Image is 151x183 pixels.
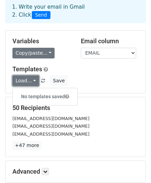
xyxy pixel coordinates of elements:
[50,75,68,86] button: Save
[12,75,39,86] a: Load...
[32,11,50,19] span: Send
[116,150,151,183] div: Tiện ích trò chuyện
[12,168,139,175] h5: Advanced
[12,123,89,129] small: [EMAIL_ADDRESS][DOMAIN_NAME]
[12,141,41,150] a: +47 more
[12,131,89,137] small: [EMAIL_ADDRESS][DOMAIN_NAME]
[116,150,151,183] iframe: Chat Widget
[7,3,144,19] div: 1. Write your email in Gmail 2. Click
[12,104,139,112] h5: 50 Recipients
[13,91,77,102] h6: No templates saved
[81,37,139,45] h5: Email column
[12,116,89,121] small: [EMAIL_ADDRESS][DOMAIN_NAME]
[12,65,42,73] a: Templates
[12,48,55,58] a: Copy/paste...
[12,37,70,45] h5: Variables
